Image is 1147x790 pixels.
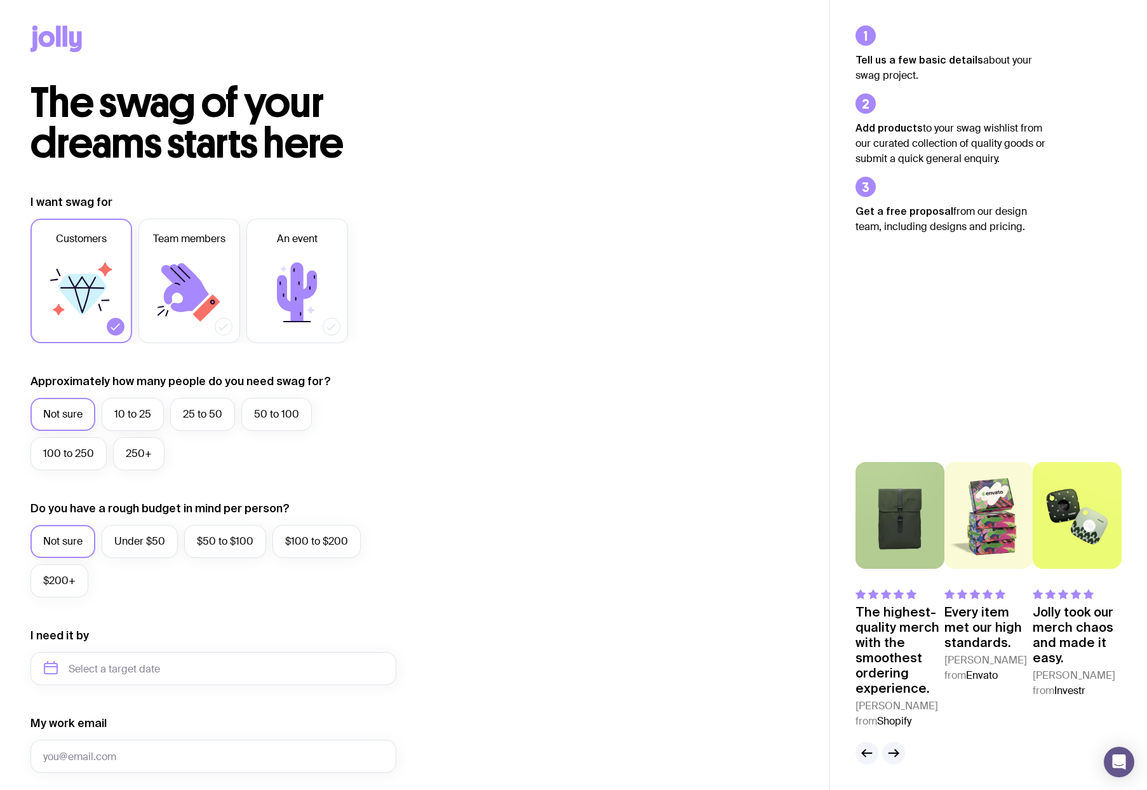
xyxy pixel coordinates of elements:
label: $50 to $100 [184,525,266,558]
label: 100 to 250 [30,437,107,470]
span: Investr [1054,684,1085,697]
span: An event [277,231,318,247]
cite: [PERSON_NAME] from [1033,668,1122,698]
span: Envato [966,669,998,682]
div: Open Intercom Messenger [1104,747,1134,777]
span: Team members [153,231,225,247]
p: about your swag project. [855,52,1046,83]
label: 10 to 25 [102,398,164,431]
cite: [PERSON_NAME] from [944,653,1033,683]
label: I want swag for [30,194,112,210]
label: Not sure [30,398,95,431]
input: Select a target date [30,652,396,685]
label: I need it by [30,628,89,643]
label: $100 to $200 [272,525,361,558]
label: 50 to 100 [241,398,312,431]
span: Shopify [877,714,911,728]
label: Not sure [30,525,95,558]
strong: Get a free proposal [855,205,953,217]
p: to your swag wishlist from our curated collection of quality goods or submit a quick general enqu... [855,120,1046,167]
label: 25 to 50 [170,398,235,431]
span: The swag of your dreams starts here [30,78,344,168]
label: Under $50 [102,525,178,558]
input: you@email.com [30,740,396,773]
p: Jolly took our merch chaos and made it easy. [1033,604,1122,665]
cite: [PERSON_NAME] from [855,698,944,729]
label: $200+ [30,564,88,597]
label: Approximately how many people do you need swag for? [30,374,331,389]
label: 250+ [113,437,164,470]
strong: Tell us a few basic details [855,54,983,65]
p: from our design team, including designs and pricing. [855,203,1046,235]
label: Do you have a rough budget in mind per person? [30,501,290,516]
p: The highest-quality merch with the smoothest ordering experience. [855,604,944,696]
label: My work email [30,716,107,731]
span: Customers [56,231,107,247]
strong: Add products [855,122,923,133]
p: Every item met our high standards. [944,604,1033,650]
